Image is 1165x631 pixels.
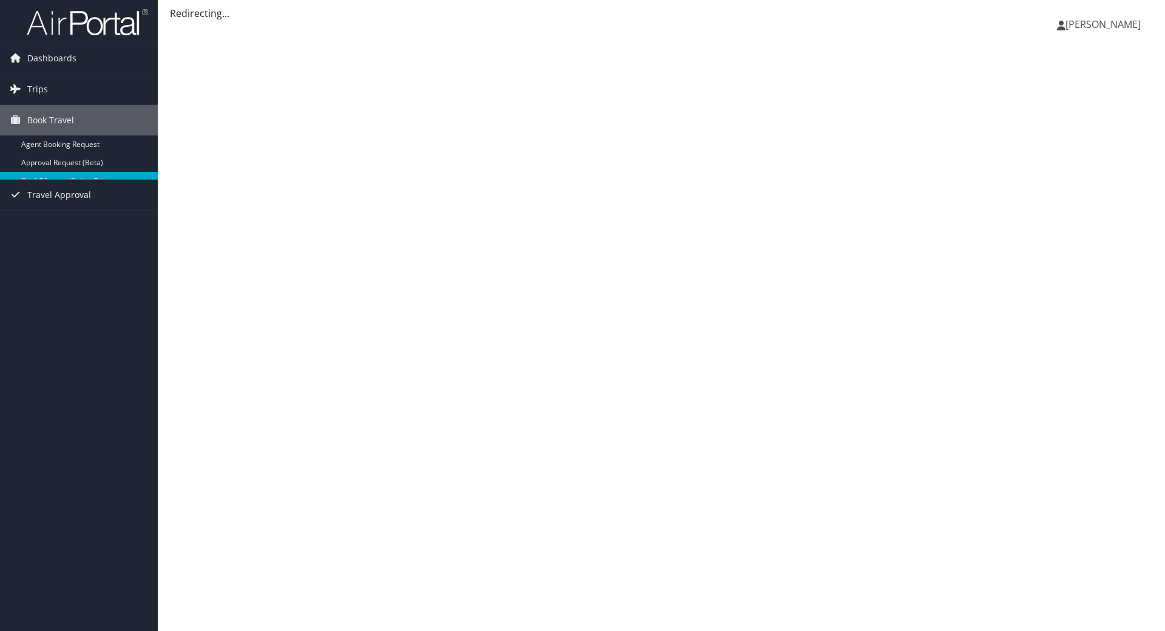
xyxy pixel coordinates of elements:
[27,74,48,104] span: Trips
[1065,18,1141,31] span: [PERSON_NAME]
[170,6,1153,21] div: Redirecting...
[1057,6,1153,43] a: [PERSON_NAME]
[27,43,76,73] span: Dashboards
[27,8,148,36] img: airportal-logo.png
[27,105,74,135] span: Book Travel
[27,180,91,210] span: Travel Approval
